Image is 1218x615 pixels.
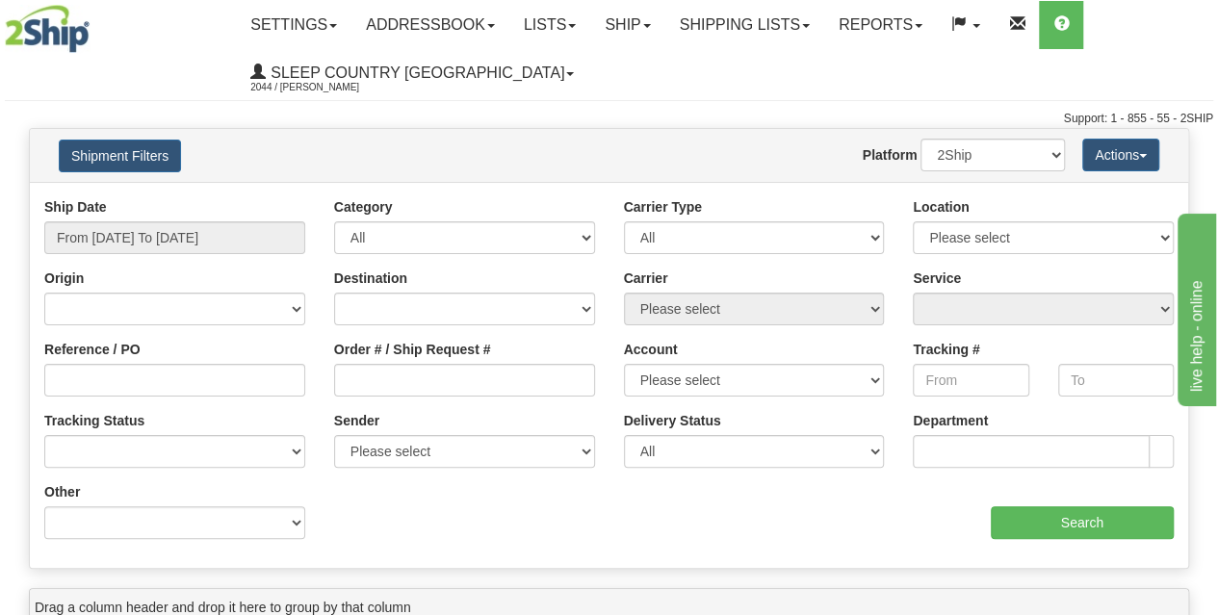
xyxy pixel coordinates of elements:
span: 2044 / [PERSON_NAME] [250,78,395,97]
label: Order # / Ship Request # [334,340,491,359]
a: Reports [824,1,937,49]
input: To [1058,364,1174,397]
a: Lists [509,1,590,49]
input: Search [991,506,1175,539]
label: Other [44,482,80,501]
label: Account [624,340,678,359]
div: live help - online [14,12,178,35]
iframe: chat widget [1174,209,1216,405]
label: Platform [863,145,918,165]
label: Department [913,411,988,430]
label: Ship Date [44,197,107,217]
label: Location [913,197,969,217]
label: Carrier Type [624,197,702,217]
label: Category [334,197,393,217]
span: Sleep Country [GEOGRAPHIC_DATA] [266,64,564,81]
label: Service [913,269,961,288]
label: Tracking # [913,340,979,359]
a: Ship [590,1,664,49]
label: Destination [334,269,407,288]
label: Delivery Status [624,411,721,430]
label: Tracking Status [44,411,144,430]
a: Addressbook [351,1,509,49]
label: Reference / PO [44,340,141,359]
label: Carrier [624,269,668,288]
a: Shipping lists [665,1,824,49]
div: Support: 1 - 855 - 55 - 2SHIP [5,111,1213,127]
a: Sleep Country [GEOGRAPHIC_DATA] 2044 / [PERSON_NAME] [236,49,588,97]
input: From [913,364,1028,397]
img: logo2044.jpg [5,5,90,53]
label: Origin [44,269,84,288]
button: Shipment Filters [59,140,181,172]
label: Sender [334,411,379,430]
button: Actions [1082,139,1159,171]
a: Settings [236,1,351,49]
